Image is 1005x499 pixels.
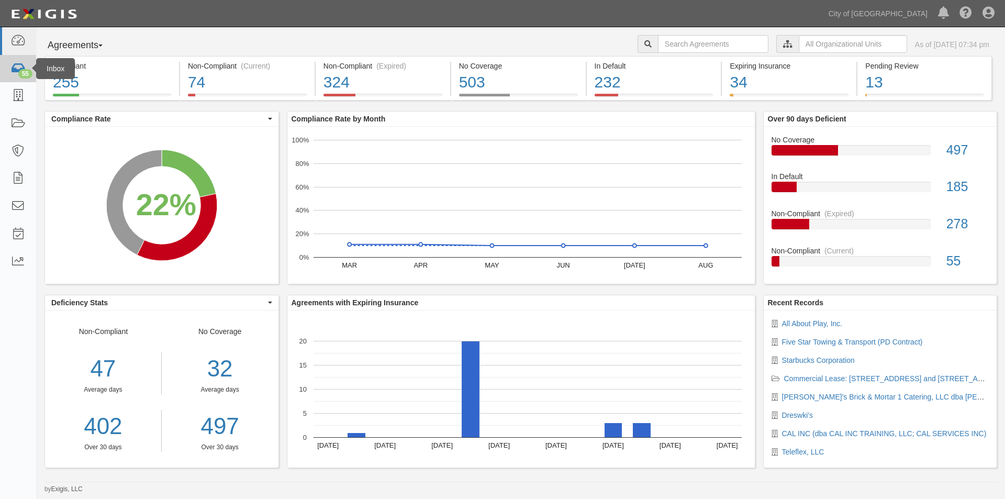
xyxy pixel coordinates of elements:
[587,94,721,102] a: In Default232
[188,61,307,71] div: Non-Compliant (Current)
[44,35,123,56] button: Agreements
[431,441,453,449] text: [DATE]
[170,443,271,452] div: Over 30 days
[51,485,83,493] a: Exigis, LLC
[45,326,162,452] div: Non-Compliant
[170,410,271,443] a: 497
[772,246,989,275] a: Non-Compliant(Current)55
[659,441,680,449] text: [DATE]
[782,429,987,438] a: CAL INC (dba CAL INC TRAINING, LLC; CAL SERVICES INC)
[658,35,768,53] input: Search Agreements
[939,252,997,271] div: 55
[915,39,989,50] div: As of [DATE] 07:34 pm
[556,261,569,269] text: JUN
[18,69,32,79] div: 55
[764,171,997,182] div: In Default
[722,94,856,102] a: Expiring Insurance34
[45,112,278,126] button: Compliance Rate
[768,115,846,123] b: Over 90 days Deficient
[376,61,406,71] div: (Expired)
[317,441,339,449] text: [DATE]
[459,61,578,71] div: No Coverage
[730,71,848,94] div: 34
[595,61,713,71] div: In Default
[451,94,586,102] a: No Coverage503
[595,71,713,94] div: 232
[824,246,854,256] div: (Current)
[323,61,442,71] div: Non-Compliant (Expired)
[36,58,75,79] div: Inbox
[782,338,923,346] a: Five Star Towing & Transport (PD Contract)
[45,352,161,385] div: 47
[799,35,907,53] input: All Organizational Units
[939,178,997,196] div: 185
[485,261,499,269] text: MAY
[772,171,989,208] a: In Default185
[51,297,265,308] span: Deficiency Stats
[45,127,278,284] svg: A chart.
[782,448,824,456] a: Teleflex, LLC
[295,183,309,191] text: 60%
[782,319,843,328] a: All About Play, Inc.
[698,261,713,269] text: AUG
[730,61,848,71] div: Expiring Insurance
[824,208,854,219] div: (Expired)
[764,246,997,256] div: Non-Compliant
[44,94,179,102] a: Compliant255
[162,326,278,452] div: No Coverage
[782,411,813,419] a: Dreswki's
[51,114,265,124] span: Compliance Rate
[295,206,309,214] text: 40%
[939,215,997,234] div: 278
[782,356,855,364] a: Starbucks Corporation
[292,298,419,307] b: Agreements with Expiring Insurance
[374,441,396,449] text: [DATE]
[623,261,645,269] text: [DATE]
[488,441,510,449] text: [DATE]
[241,61,270,71] div: (Current)
[44,485,83,494] small: by
[316,94,450,102] a: Non-Compliant(Expired)324
[414,261,428,269] text: APR
[764,208,997,219] div: Non-Compliant
[865,61,984,71] div: Pending Review
[53,61,171,71] div: Compliant
[342,261,357,269] text: MAR
[459,71,578,94] div: 503
[299,385,306,393] text: 10
[857,94,992,102] a: Pending Review13
[768,298,824,307] b: Recent Records
[772,135,989,172] a: No Coverage497
[323,71,442,94] div: 324
[716,441,738,449] text: [DATE]
[772,208,989,246] a: Non-Compliant(Expired)278
[295,160,309,168] text: 80%
[292,115,386,123] b: Compliance Rate by Month
[45,295,278,310] button: Deficiency Stats
[959,7,972,20] i: Help Center - Complianz
[292,136,309,144] text: 100%
[299,361,306,369] text: 15
[180,94,315,102] a: Non-Compliant(Current)74
[299,337,306,345] text: 20
[287,311,755,468] svg: A chart.
[136,183,196,226] div: 22%
[53,71,171,94] div: 255
[939,141,997,160] div: 497
[602,441,623,449] text: [DATE]
[45,443,161,452] div: Over 30 days
[170,385,271,394] div: Average days
[8,5,80,24] img: logo-5460c22ac91f19d4615b14bd174203de0afe785f0fc80cf4dbbc73dc1793850b.png
[45,410,161,443] a: 402
[45,385,161,394] div: Average days
[287,127,755,284] svg: A chart.
[303,434,306,441] text: 0
[823,3,933,24] a: City of [GEOGRAPHIC_DATA]
[295,230,309,238] text: 20%
[303,409,306,417] text: 5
